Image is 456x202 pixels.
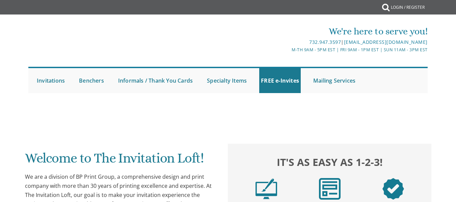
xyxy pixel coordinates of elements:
div: | [162,38,428,46]
div: M-Th 9am - 5pm EST | Fri 9am - 1pm EST | Sun 11am - 3pm EST [162,46,428,53]
img: step3.png [382,178,404,200]
a: 732.947.3597 [309,39,341,45]
a: Mailing Services [312,68,357,93]
a: FREE e-Invites [259,68,301,93]
a: Specialty Items [205,68,248,93]
img: step2.png [319,178,341,200]
a: Informals / Thank You Cards [116,68,194,93]
img: step1.png [256,178,277,200]
h1: Welcome to The Invitation Loft! [25,151,215,171]
div: We're here to serve you! [162,25,428,38]
a: [EMAIL_ADDRESS][DOMAIN_NAME] [344,39,428,45]
a: Invitations [35,68,66,93]
a: Benchers [77,68,106,93]
h2: It's as easy as 1-2-3! [235,155,425,170]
